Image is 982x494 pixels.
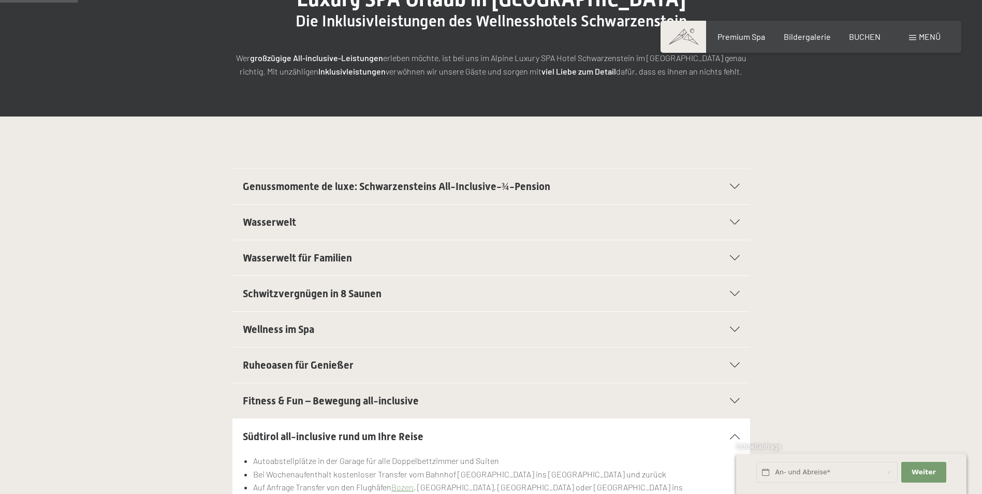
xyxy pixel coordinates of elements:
[253,468,739,481] li: Bei Wochenaufenthalt kostenloser Transfer vom Bahnhof [GEOGRAPHIC_DATA] ins [GEOGRAPHIC_DATA] und...
[243,287,382,300] span: Schwitzvergnügen in 8 Saunen
[736,442,781,451] span: Schnellanfrage
[717,32,765,41] a: Premium Spa
[243,395,419,407] span: Fitness & Fun – Bewegung all-inclusive
[243,359,354,371] span: Ruheoasen für Genießer
[318,66,386,76] strong: Inklusivleistungen
[243,180,550,193] span: Genussmomente de luxe: Schwarzensteins All-Inclusive-¾-Pension
[243,252,352,264] span: Wasserwelt für Familien
[296,12,687,30] span: Die Inklusivleistungen des Wellnesshotels Schwarzenstein
[250,53,383,63] strong: großzügige All-inclusive-Leistungen
[243,216,296,228] span: Wasserwelt
[243,323,314,336] span: Wellness im Spa
[243,430,423,443] span: Südtirol all-inclusive rund um Ihre Reise
[253,454,739,468] li: Autoabstellplätze in der Garage für alle Doppelbettzimmer und Suiten
[391,482,414,492] a: Bozen
[849,32,881,41] a: BUCHEN
[919,32,941,41] span: Menü
[912,468,936,477] span: Weiter
[784,32,831,41] a: Bildergalerie
[541,66,616,76] strong: viel Liebe zum Detail
[901,462,946,483] button: Weiter
[232,51,750,78] p: Wer erleben möchte, ist bei uns im Alpine Luxury SPA Hotel Schwarzenstein im [GEOGRAPHIC_DATA] ge...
